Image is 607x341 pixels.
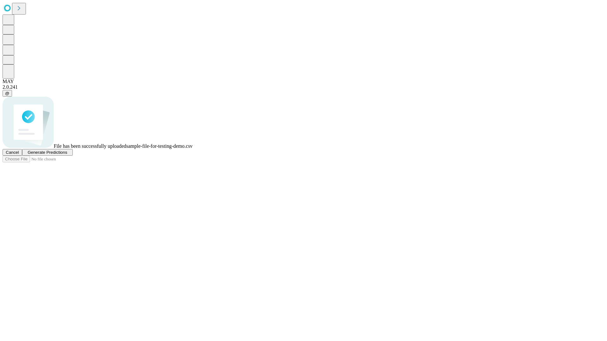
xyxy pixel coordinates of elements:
button: Generate Predictions [22,149,73,156]
button: Cancel [3,149,22,156]
span: sample-file-for-testing-demo.csv [126,143,193,149]
span: Cancel [6,150,19,155]
span: Generate Predictions [28,150,67,155]
button: @ [3,90,12,97]
span: @ [5,91,9,96]
div: MAY [3,79,604,84]
div: 2.0.241 [3,84,604,90]
span: File has been successfully uploaded [54,143,126,149]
